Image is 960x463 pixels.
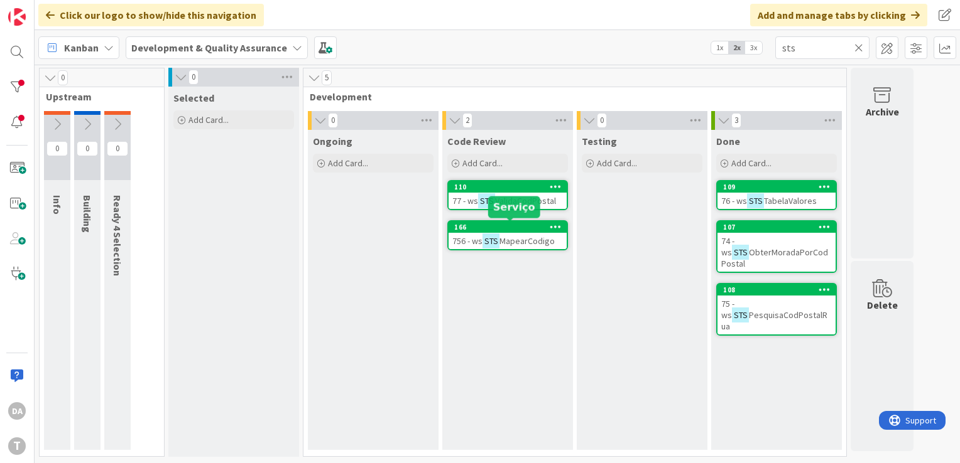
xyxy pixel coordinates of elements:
[717,181,836,209] div: 10976 - wsSTSTabelaValores
[46,90,148,103] span: Upstream
[38,4,264,26] div: Click our logo to show/hide this navigation
[449,181,567,209] div: 11077 - wsSTSValidaCodPostal
[449,221,567,249] div: 166756 - wsSTSMapearCodigo
[173,92,214,104] span: Selected
[721,235,734,258] span: 74 - ws
[499,235,555,247] span: MapearCodigo
[716,180,837,210] a: 10976 - wsSTSTabelaValores
[322,70,332,85] span: 5
[46,141,68,156] span: 0
[462,157,503,169] span: Add Card...
[745,41,762,54] span: 3x
[8,437,26,455] div: T
[721,195,747,206] span: 76 - ws
[462,113,472,128] span: 2
[483,233,499,248] mark: STS
[721,309,827,332] span: PesquisaCodPostalRua
[447,220,568,250] a: 166756 - wsSTSMapearCodigo
[731,157,772,169] span: Add Card...
[717,221,836,233] div: 107
[452,195,478,206] span: 77 - ws
[452,235,483,247] span: 756 - ws
[107,141,128,156] span: 0
[478,193,495,208] mark: STS
[449,221,567,233] div: 166
[723,223,836,231] div: 107
[8,8,26,26] img: Visit kanbanzone.com
[716,283,837,336] a: 10875 - wsSTSPesquisaCodPostalRua
[77,141,98,156] span: 0
[764,195,817,206] span: TabelaValores
[454,183,567,191] div: 110
[582,135,617,147] span: Testing
[716,135,740,147] span: Done
[717,284,836,295] div: 108
[58,70,68,85] span: 0
[51,195,63,215] span: Info
[717,181,836,193] div: 109
[328,157,368,169] span: Add Card...
[717,221,836,272] div: 10774 - wsSTSObterMoradaPorCodPostal
[81,195,94,233] span: Building
[775,36,870,59] input: Quick Filter...
[721,247,828,269] span: ObterMoradaPorCodPostal
[26,2,57,17] span: Support
[8,402,26,420] div: DA
[310,90,831,103] span: Development
[732,245,749,259] mark: STS
[711,41,728,54] span: 1x
[131,41,287,54] b: Development & Quality Assurance
[328,113,338,128] span: 0
[732,307,749,322] mark: STS
[731,113,741,128] span: 3
[717,284,836,334] div: 10875 - wsSTSPesquisaCodPostalRua
[716,220,837,273] a: 10774 - wsSTSObterMoradaPorCodPostal
[454,223,567,231] div: 166
[866,104,899,119] div: Archive
[721,298,734,321] span: 75 - ws
[188,114,229,125] span: Add Card...
[64,40,99,55] span: Kanban
[750,4,927,26] div: Add and manage tabs by clicking
[313,135,352,147] span: Ongoing
[597,157,637,169] span: Add Card...
[747,193,764,208] mark: STS
[447,135,506,147] span: Code Review
[867,297,898,312] div: Delete
[449,181,567,193] div: 110
[597,113,607,128] span: 0
[111,195,124,276] span: Ready 4 Selection
[493,201,535,213] h5: Serviço
[495,195,556,206] span: ValidaCodPostal
[728,41,745,54] span: 2x
[447,180,568,210] a: 11077 - wsSTSValidaCodPostal
[723,285,836,294] div: 108
[188,70,199,85] span: 0
[723,183,836,191] div: 109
